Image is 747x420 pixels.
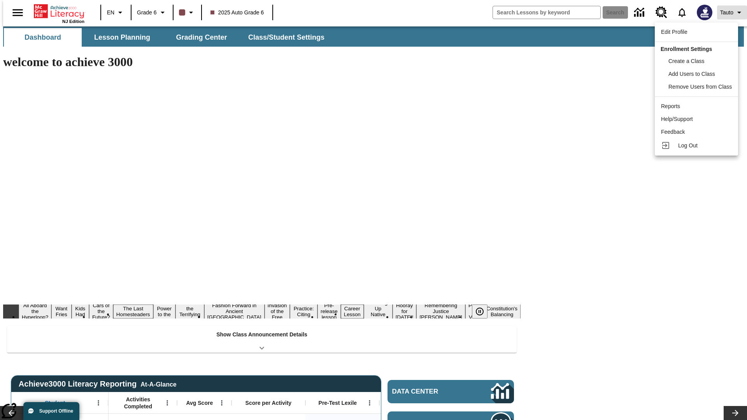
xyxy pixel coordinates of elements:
[661,129,685,135] span: Feedback
[661,103,680,109] span: Reports
[661,46,712,52] span: Enrollment Settings
[661,29,687,35] span: Edit Profile
[668,84,732,90] span: Remove Users from Class
[668,58,705,64] span: Create a Class
[661,116,693,122] span: Help/Support
[668,71,715,77] span: Add Users to Class
[678,142,698,149] span: Log Out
